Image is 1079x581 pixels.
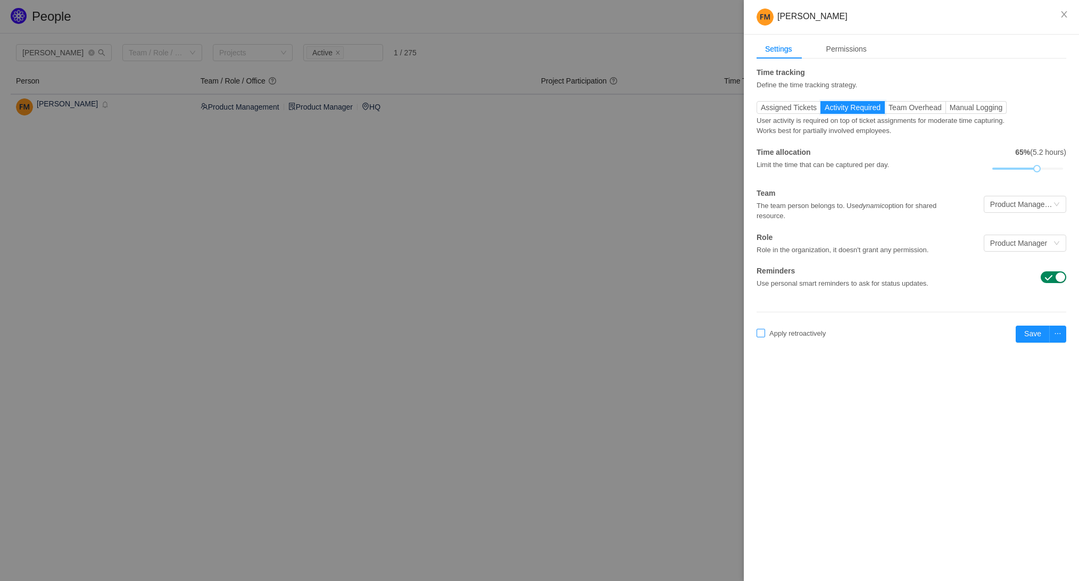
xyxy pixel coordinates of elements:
[990,235,1047,251] div: Product Manager
[1049,326,1066,343] button: icon: ellipsis
[990,196,1053,212] div: Product Management
[757,233,773,242] strong: Role
[757,148,811,156] strong: Time allocation
[889,103,942,112] span: Team Overhead
[757,243,963,255] div: Role in the organization, it doesn't grant any permission.
[859,202,884,210] em: dynamic
[757,39,801,59] div: Settings
[757,199,963,221] div: The team person belongs to. Use option for shared resource.
[757,189,776,197] strong: Team
[1016,326,1050,343] button: Save
[825,103,881,112] span: Activity Required
[950,103,1003,112] span: Manual Logging
[1010,148,1066,156] span: (5.2 hours)
[757,9,774,26] img: FM-6.png
[757,68,805,77] strong: Time tracking
[757,114,1015,136] div: User activity is required on top of ticket assignments for moderate time capturing. Works best fo...
[757,267,795,275] strong: Reminders
[765,329,830,337] span: Apply retroactively
[757,277,989,289] div: Use personal smart reminders to ask for status updates.
[757,158,989,170] div: Limit the time that can be captured per day.
[757,78,963,90] div: Define the time tracking strategy.
[761,103,817,112] span: Assigned Tickets
[757,9,1066,26] div: [PERSON_NAME]
[1015,148,1030,156] strong: 65%
[1060,10,1068,19] i: icon: close
[818,39,875,59] div: Permissions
